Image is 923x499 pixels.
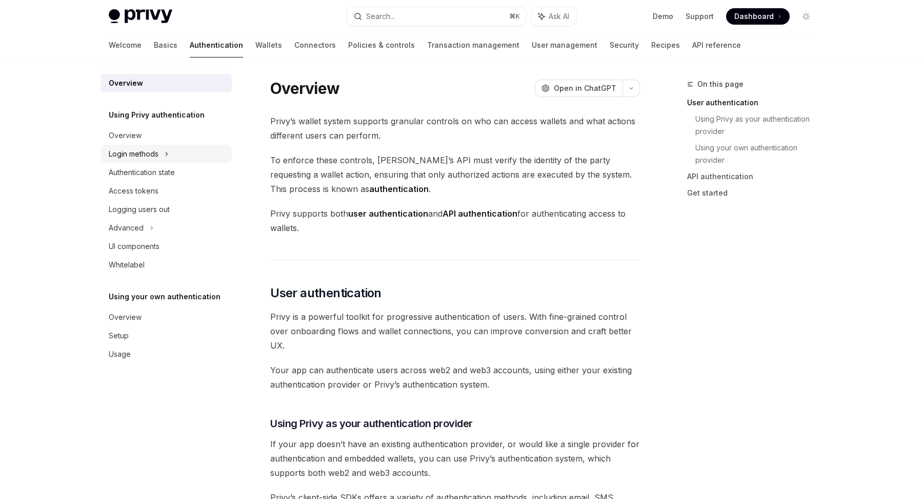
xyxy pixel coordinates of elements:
span: Using Privy as your authentication provider [270,416,473,431]
div: Advanced [109,222,144,234]
a: Recipes [651,33,680,57]
span: Privy supports both and for authenticating access to wallets. [270,206,640,235]
span: User authentication [270,285,382,301]
div: Search... [366,10,395,23]
a: API authentication [687,168,822,185]
a: Overview [101,126,232,145]
span: If your app doesn’t have an existing authentication provider, or would like a single provider for... [270,437,640,480]
span: Dashboard [734,11,774,22]
img: light logo [109,9,172,24]
a: Authentication state [101,163,232,182]
div: Login methods [109,148,158,160]
a: Wallets [255,33,282,57]
strong: authentication [369,184,429,194]
a: Transaction management [427,33,519,57]
span: Your app can authenticate users across web2 and web3 accounts, using either your existing authent... [270,363,640,392]
h5: Using your own authentication [109,291,220,303]
a: Welcome [109,33,142,57]
a: API reference [692,33,741,57]
button: Ask AI [531,7,576,26]
a: Demo [653,11,673,22]
a: Access tokens [101,182,232,200]
span: On this page [697,78,744,90]
h1: Overview [270,79,339,98]
strong: API authentication [443,208,517,219]
a: Overview [101,308,232,327]
div: Setup [109,330,129,342]
span: ⌘ K [509,12,520,21]
strong: user authentication [348,208,428,219]
a: Security [610,33,639,57]
a: Overview [101,74,232,92]
a: Connectors [294,33,336,57]
a: User authentication [687,94,822,111]
div: Overview [109,129,142,142]
a: Basics [154,33,177,57]
a: Using your own authentication provider [695,140,822,168]
span: To enforce these controls, [PERSON_NAME]’s API must verify the identity of the party requesting a... [270,153,640,196]
div: UI components [109,240,159,253]
div: Logging users out [109,203,170,216]
span: Privy’s wallet system supports granular controls on who can access wallets and what actions diffe... [270,114,640,143]
a: Authentication [190,33,243,57]
div: Whitelabel [109,259,145,271]
button: Open in ChatGPT [535,80,623,97]
a: Logging users out [101,200,232,219]
span: Open in ChatGPT [554,83,616,93]
a: Using Privy as your authentication provider [695,111,822,140]
button: Search...⌘K [347,7,526,26]
div: Overview [109,311,142,323]
span: Privy is a powerful toolkit for progressive authentication of users. With fine-grained control ov... [270,310,640,353]
a: UI components [101,237,232,256]
span: Ask AI [549,11,569,22]
div: Access tokens [109,185,158,197]
div: Usage [109,348,131,360]
a: User management [532,33,597,57]
a: Usage [101,345,232,363]
a: Policies & controls [348,33,415,57]
h5: Using Privy authentication [109,109,205,121]
div: Authentication state [109,166,175,179]
a: Get started [687,185,822,201]
div: Overview [109,77,143,89]
a: Whitelabel [101,256,232,274]
button: Toggle dark mode [798,8,814,25]
a: Setup [101,327,232,345]
a: Support [686,11,714,22]
a: Dashboard [726,8,790,25]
